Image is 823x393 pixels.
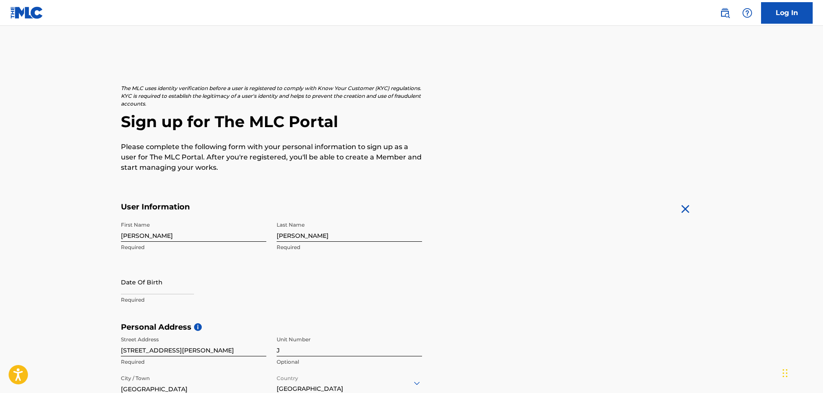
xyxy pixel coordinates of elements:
[783,360,788,386] div: Drag
[678,202,692,216] img: close
[121,243,266,251] p: Required
[121,358,266,366] p: Required
[739,4,756,22] div: Help
[194,323,202,331] span: i
[10,6,43,19] img: MLC Logo
[121,202,422,212] h5: User Information
[121,112,703,131] h2: Sign up for The MLC Portal
[761,2,813,24] a: Log In
[720,8,730,18] img: search
[716,4,734,22] a: Public Search
[277,243,422,251] p: Required
[121,84,422,108] p: The MLC uses identity verification before a user is registered to comply with Know Your Customer ...
[780,352,823,393] iframe: Chat Widget
[277,369,298,382] label: Country
[277,358,422,366] p: Optional
[121,296,266,304] p: Required
[121,322,703,332] h5: Personal Address
[121,142,422,173] p: Please complete the following form with your personal information to sign up as a user for The ML...
[742,8,752,18] img: help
